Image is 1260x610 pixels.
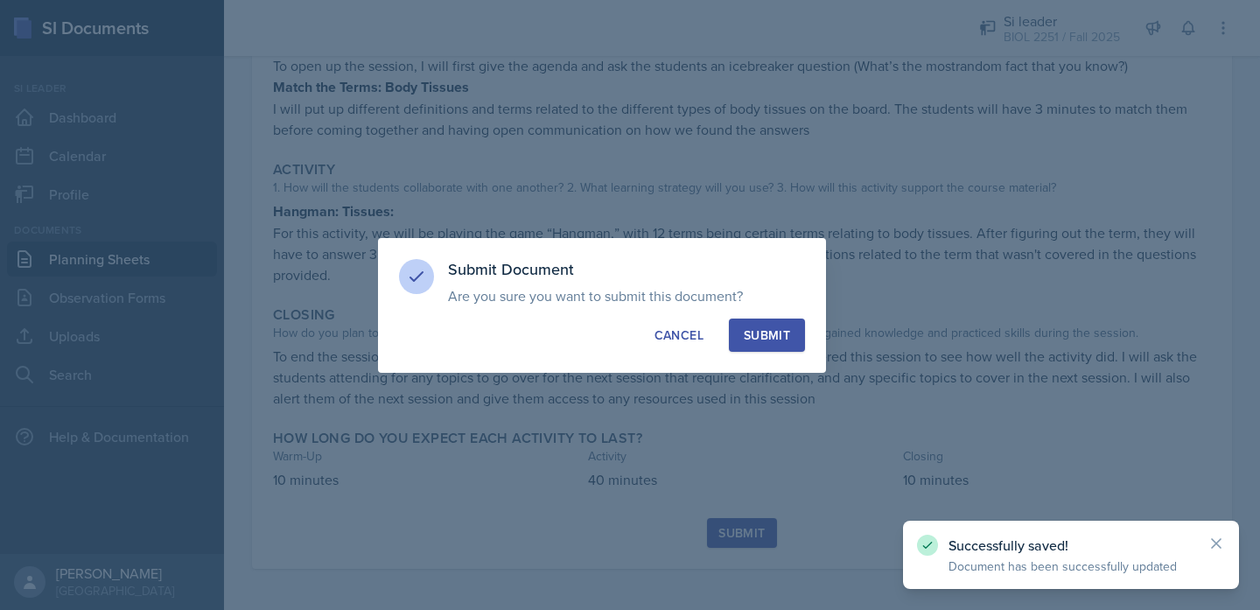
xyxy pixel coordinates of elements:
h3: Submit Document [448,259,805,280]
p: Document has been successfully updated [948,557,1193,575]
p: Successfully saved! [948,536,1193,554]
button: Cancel [640,319,718,352]
div: Submit [744,326,790,344]
p: Are you sure you want to submit this document? [448,287,805,305]
button: Submit [729,319,805,352]
div: Cancel [654,326,703,344]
